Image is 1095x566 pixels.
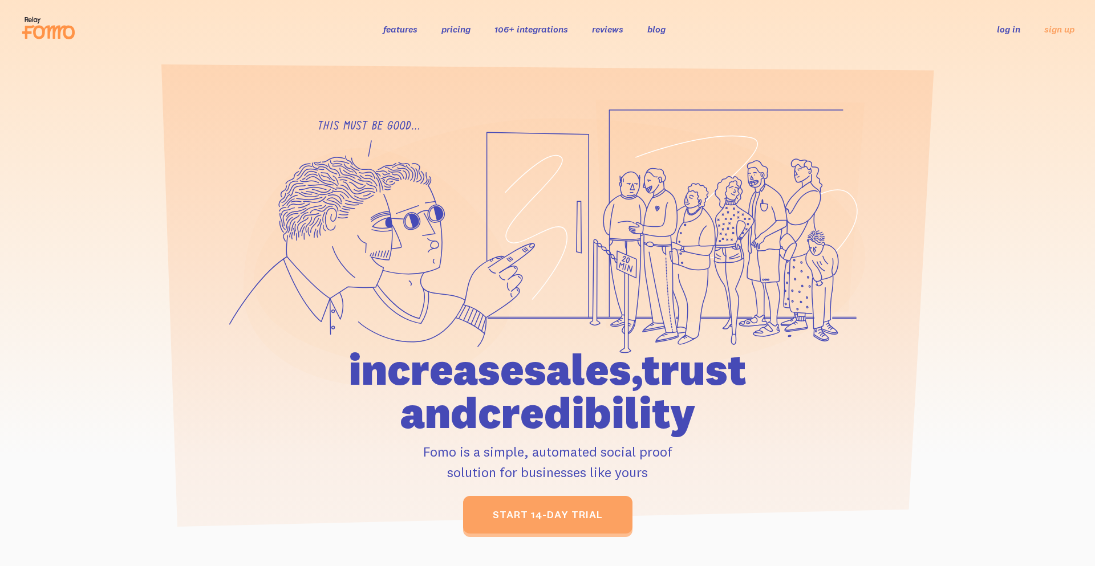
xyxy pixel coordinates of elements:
a: log in [997,23,1020,35]
a: reviews [592,23,623,35]
h1: increase sales, trust and credibility [283,348,812,434]
a: 106+ integrations [494,23,568,35]
p: Fomo is a simple, automated social proof solution for businesses like yours [283,441,812,482]
a: features [383,23,417,35]
a: sign up [1044,23,1074,35]
a: blog [647,23,666,35]
a: start 14-day trial [463,496,632,534]
a: pricing [441,23,471,35]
